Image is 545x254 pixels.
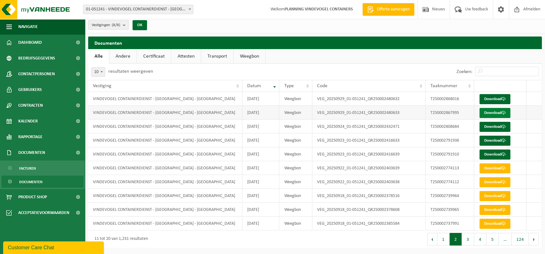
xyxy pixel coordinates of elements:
span: Facturen [19,162,36,174]
td: T250002791910 [426,147,474,161]
a: Weegbon [234,49,265,64]
td: VINDEVOGEL CONTAINERDIENST - [GEOGRAPHIC_DATA] - [GEOGRAPHIC_DATA] [88,133,242,147]
a: Download [480,163,510,173]
span: Contactpersonen [18,66,55,82]
span: Vestigingen [92,20,120,30]
td: VEG_20250923_01-051241_QR250002416639 [312,147,426,161]
span: Datum [247,83,261,88]
button: 4 [474,233,486,246]
td: [DATE] [242,217,279,230]
td: VEG_20250924_01-051241_QR250002432471 [312,120,426,133]
button: Vestigingen(8/8) [88,20,129,30]
button: OK [133,20,147,30]
td: [DATE] [242,147,279,161]
td: [DATE] [242,120,279,133]
td: VINDEVOGEL CONTAINERDIENST - [GEOGRAPHIC_DATA] - [GEOGRAPHIC_DATA] [88,189,242,203]
td: VEG_20250929_01-051241_QR250002480633 [312,106,426,120]
a: Download [480,219,510,229]
a: Facturen [2,162,83,174]
td: T250002791936 [426,133,474,147]
td: T250002739965 [426,203,474,217]
span: 01-051241 - VINDEVOGEL CONTAINERDIENST - OUDENAARDE - OUDENAARDE [83,5,193,14]
span: … [499,233,512,246]
td: Weegbon [279,106,312,120]
td: VINDEVOGEL CONTAINERDIENST - [GEOGRAPHIC_DATA] - [GEOGRAPHIC_DATA] [88,161,242,175]
span: Vestiging [93,83,111,88]
td: VEG_20250918_01-051241_QR250002385584 [312,217,426,230]
a: Andere [109,49,137,64]
td: Weegbon [279,147,312,161]
td: Weegbon [279,217,312,230]
a: Alle [88,49,109,64]
span: Contracten [18,98,43,113]
iframe: chat widget [3,240,105,254]
td: [DATE] [242,203,279,217]
td: T250002867995 [426,106,474,120]
a: Download [480,150,510,160]
td: VINDEVOGEL CONTAINERDIENST - [GEOGRAPHIC_DATA] - [GEOGRAPHIC_DATA] [88,147,242,161]
span: Documenten [19,176,43,188]
td: [DATE] [242,161,279,175]
span: Code [317,83,327,88]
span: Bedrijfsgegevens [18,50,55,66]
button: 1 [437,233,450,246]
td: Weegbon [279,120,312,133]
a: Download [480,108,510,118]
td: VINDEVOGEL CONTAINERDIENST - [GEOGRAPHIC_DATA] - [GEOGRAPHIC_DATA] [88,120,242,133]
h2: Documenten [88,37,542,49]
td: Weegbon [279,189,312,203]
td: T250002774112 [426,175,474,189]
span: Offerte aanvragen [375,6,411,13]
button: 124 [512,233,529,246]
a: Download [480,177,510,187]
a: Transport [201,49,233,64]
td: T250002774113 [426,161,474,175]
td: [DATE] [242,133,279,147]
label: resultaten weergeven [108,69,153,74]
td: VEG_20250922_01-051241_QR250002403639 [312,161,426,175]
span: Documenten [18,145,45,161]
span: 10 [91,67,105,77]
div: 11 tot 20 van 1,231 resultaten [91,234,148,245]
count: (8/8) [112,23,120,27]
span: Product Shop [18,189,47,205]
td: VEG_20250923_01-051241_QR250002416633 [312,133,426,147]
td: T250002868016 [426,92,474,106]
button: 3 [462,233,474,246]
a: Attesten [171,49,201,64]
span: Navigatie [18,19,38,35]
span: Rapportage [18,129,43,145]
button: 2 [450,233,462,246]
td: VEG_20250918_01-051241_QR250002378516 [312,189,426,203]
td: VINDEVOGEL CONTAINERDIENST - [GEOGRAPHIC_DATA] - [GEOGRAPHIC_DATA] [88,203,242,217]
td: Weegbon [279,161,312,175]
td: [DATE] [242,175,279,189]
a: Documenten [2,176,83,188]
label: Zoeken: [457,69,472,74]
span: Acceptatievoorwaarden [18,205,69,221]
td: Weegbon [279,133,312,147]
td: VINDEVOGEL CONTAINERDIENST - [GEOGRAPHIC_DATA] - [GEOGRAPHIC_DATA] [88,92,242,106]
button: 5 [486,233,499,246]
td: [DATE] [242,92,279,106]
td: T250002737991 [426,217,474,230]
span: Dashboard [18,35,42,50]
a: Offerte aanvragen [362,3,414,16]
td: VEG_20250929_01-051241_QR250002480632 [312,92,426,106]
a: Download [480,122,510,132]
a: Certificaat [137,49,171,64]
span: Gebruikers [18,82,42,98]
td: VINDEVOGEL CONTAINERDIENST - [GEOGRAPHIC_DATA] - [GEOGRAPHIC_DATA] [88,106,242,120]
td: T250002739964 [426,189,474,203]
td: VEG_20250918_01-051241_QR250002378608 [312,203,426,217]
a: Download [480,136,510,146]
span: 10 [92,68,105,76]
strong: PLANNING VINDEVOGEL CONTAINERS [285,7,353,12]
button: Previous [427,233,437,246]
td: VINDEVOGEL CONTAINERDIENST - [GEOGRAPHIC_DATA] - [GEOGRAPHIC_DATA] [88,217,242,230]
span: Kalender [18,113,38,129]
span: Type [284,83,293,88]
td: [DATE] [242,189,279,203]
